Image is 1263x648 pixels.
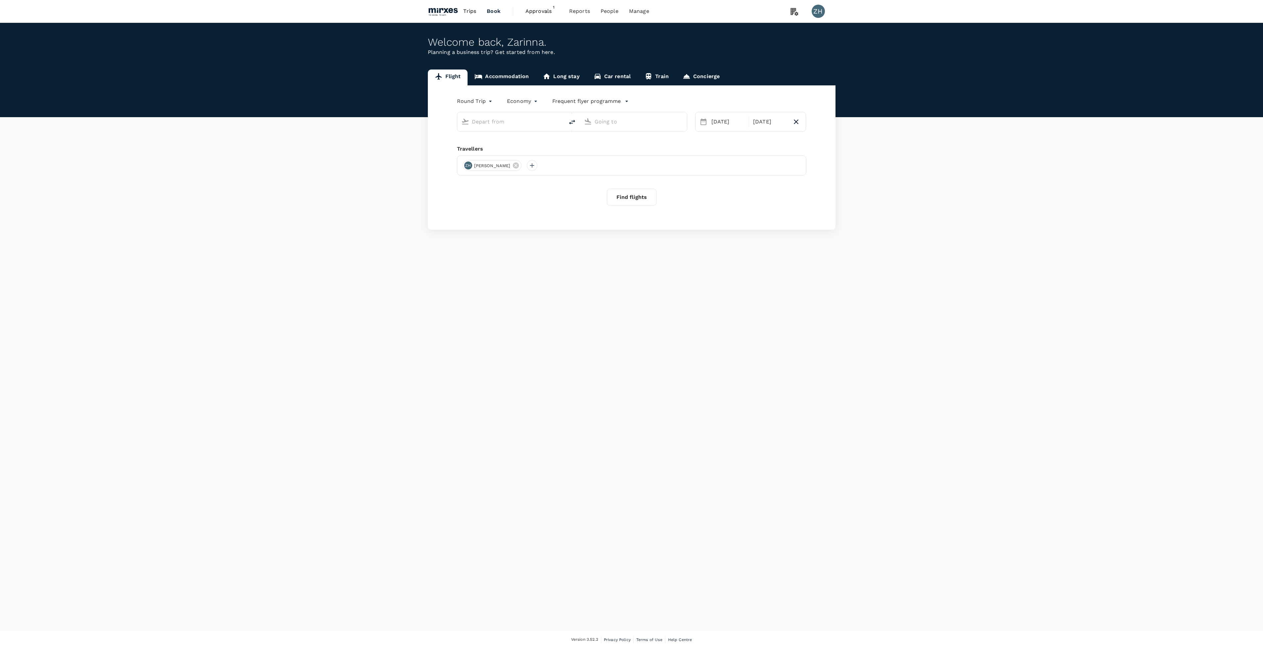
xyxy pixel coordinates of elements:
[525,7,559,15] span: Approvals
[552,97,621,105] p: Frequent flyer programme
[604,636,631,643] a: Privacy Policy
[507,96,539,107] div: Economy
[812,5,825,18] div: ZH
[569,7,590,15] span: Reports
[638,69,676,85] a: Train
[571,636,598,643] span: Version 3.52.2
[668,636,692,643] a: Help Centre
[668,637,692,642] span: Help Centre
[457,96,494,107] div: Round Trip
[470,162,515,169] span: [PERSON_NAME]
[636,637,662,642] span: Terms of Use
[682,121,684,122] button: Open
[487,7,501,15] span: Book
[463,160,522,171] div: ZH[PERSON_NAME]
[428,48,835,56] p: Planning a business trip? Get started from here.
[551,4,557,11] span: 1
[595,116,673,127] input: Going to
[428,36,835,48] div: Welcome back , Zarinna .
[560,121,561,122] button: Open
[468,69,536,85] a: Accommodation
[464,162,472,169] div: ZH
[428,69,468,85] a: Flight
[636,636,662,643] a: Terms of Use
[428,4,458,19] img: Mirxes Holding Pte Ltd
[552,97,629,105] button: Frequent flyer programme
[607,189,656,206] button: Find flights
[536,69,586,85] a: Long stay
[463,7,476,15] span: Trips
[472,116,550,127] input: Depart from
[709,115,747,128] div: [DATE]
[629,7,649,15] span: Manage
[604,637,631,642] span: Privacy Policy
[457,145,806,153] div: Travellers
[750,115,789,128] div: [DATE]
[676,69,727,85] a: Concierge
[601,7,618,15] span: People
[564,114,580,130] button: delete
[587,69,638,85] a: Car rental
